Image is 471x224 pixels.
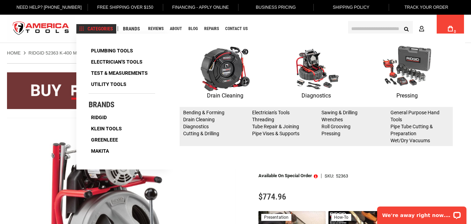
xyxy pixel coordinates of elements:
span: Electrician's Tools [91,59,143,64]
span: Test & Measurements [91,71,148,75]
img: BOGO: Buy the RIDGID® 1224 Threader (26092), get the 92467 200A Stand FREE! [7,72,464,109]
a: About [167,24,185,34]
a: Pressing [321,131,340,136]
a: Pipe Vises & Supports [252,131,299,136]
a: store logo [7,16,75,42]
strong: RIDGID 52363 K-400 MACHINE WITH GLOVES & STD. EQUIPMENT: C-32 IW 3/8" X 75' (10 MM X 23 M) SOLID ... [28,50,373,56]
a: Klein Tools [89,124,124,133]
a: Tube Repair & Joining [252,124,299,129]
span: Contact Us [225,27,248,31]
span: Categories [79,26,113,31]
a: Repairs [201,24,222,34]
a: Contact Us [222,24,251,34]
a: Reviews [145,24,167,34]
a: Ridgid [89,113,109,122]
a: Makita [89,146,111,156]
span: Blog [188,27,198,31]
a: Drain Cleaning [183,117,215,122]
a: Pipe Tube Cutting & Preparation [390,124,433,136]
a: Utility Tools [89,79,129,89]
a: Categories [76,24,116,34]
img: America Tools [7,16,75,42]
a: Wrenches [321,117,343,122]
a: Bending & Forming [183,110,224,115]
a: 0 [444,15,457,43]
a: Electrician's Tools [89,57,145,67]
p: Available on Special Order [258,173,318,178]
span: Plumbing Tools [91,48,133,53]
span: Utility Tools [91,82,126,87]
a: Pressing [362,46,453,100]
a: Greenleee [89,135,120,145]
span: Makita [91,149,109,153]
a: Electrician's Tools [252,110,290,115]
h4: Brands [89,101,155,109]
a: Brands [120,24,143,34]
a: Drain Cleaning [180,46,271,100]
a: Test & Measurements [89,68,150,78]
span: Reviews [148,27,164,31]
a: General Purpose Hand Tools [390,110,439,122]
a: Diagnostics [183,124,209,129]
span: Brands [123,26,140,31]
a: Home [7,50,21,56]
a: Wet/Dry Vacuums [390,138,430,143]
span: Greenleee [91,137,118,142]
span: $774.96 [258,192,286,202]
iframe: LiveChat chat widget [373,202,471,224]
span: Ridgid [91,115,107,120]
p: Diagnostics [271,91,362,100]
button: Search [400,22,413,35]
a: Sawing & Drilling [321,110,358,115]
span: Repairs [204,27,219,31]
a: Roll Grooving [321,124,351,129]
a: Cutting & Drilling [183,131,219,136]
a: Diagnostics [271,46,362,100]
a: Blog [185,24,201,34]
p: Pressing [362,91,453,100]
p: Drain Cleaning [180,91,271,100]
span: Shipping Policy [333,5,369,10]
span: About [170,27,182,31]
a: Plumbing Tools [89,46,136,56]
a: Threading [252,117,274,122]
div: 52363 [336,174,348,178]
span: 0 [454,30,456,34]
strong: SKU [325,174,336,178]
span: Klein Tools [91,126,122,131]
